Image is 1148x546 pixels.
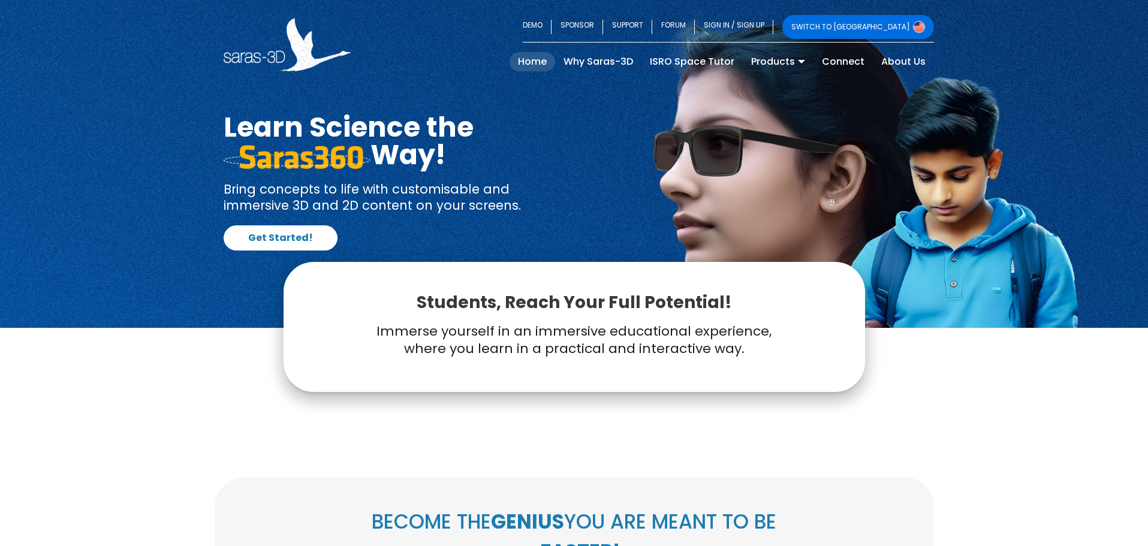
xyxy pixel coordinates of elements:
a: DEMO [523,15,552,39]
a: Why Saras-3D [555,52,641,71]
a: Get Started! [224,225,338,251]
img: saras 360 [224,145,370,169]
a: Connect [813,52,873,71]
a: SPONSOR [552,15,603,39]
a: About Us [873,52,934,71]
a: SUPPORT [603,15,652,39]
a: FORUM [652,15,695,39]
img: Switch to USA [913,21,925,33]
p: Students, Reach Your Full Potential! [314,292,835,313]
a: Products [743,52,813,71]
h1: Learn Science the Way! [224,113,565,168]
b: GENIUS [491,508,564,536]
a: ISRO Space Tutor [641,52,743,71]
p: Bring concepts to life with customisable and immersive 3D and 2D content on your screens. [224,181,565,214]
p: Immerse yourself in an immersive educational experience, where you learn in a practical and inter... [314,323,835,357]
a: SIGN IN / SIGN UP [695,15,773,39]
img: Saras 3D [224,18,351,71]
a: Home [510,52,555,71]
a: SWITCH TO [GEOGRAPHIC_DATA] [782,15,934,39]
